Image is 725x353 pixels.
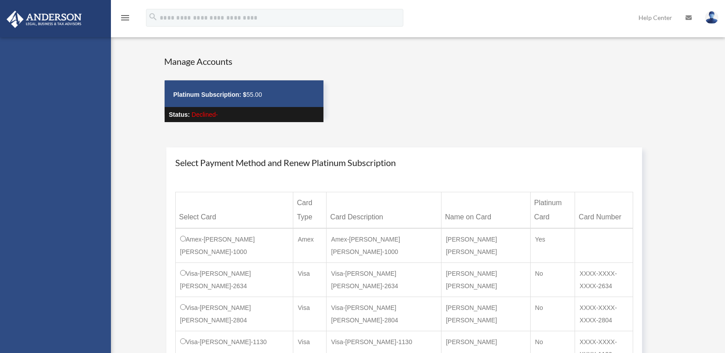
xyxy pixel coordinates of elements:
[575,262,633,297] td: XXXX-XXXX-XXXX-2634
[530,192,575,228] th: Platinum Card
[175,228,293,263] td: Amex-[PERSON_NAME] [PERSON_NAME]-1000
[705,11,718,24] img: User Pic
[441,262,530,297] td: [PERSON_NAME] [PERSON_NAME]
[293,297,327,331] td: Visa
[293,228,327,263] td: Amex
[164,55,324,67] h4: Manage Accounts
[175,156,634,169] h4: Select Payment Method and Renew Platinum Subscription
[530,228,575,263] td: Yes
[575,297,633,331] td: XXXX-XXXX-XXXX-2804
[575,192,633,228] th: Card Number
[293,262,327,297] td: Visa
[173,91,247,98] strong: Platinum Subscription: $
[175,192,293,228] th: Select Card
[327,192,441,228] th: Card Description
[120,16,130,23] a: menu
[120,12,130,23] i: menu
[169,111,190,118] strong: Status:
[327,297,441,331] td: Visa-[PERSON_NAME] [PERSON_NAME]-2804
[4,11,84,28] img: Anderson Advisors Platinum Portal
[327,228,441,263] td: Amex-[PERSON_NAME] [PERSON_NAME]-1000
[293,192,327,228] th: Card Type
[441,297,530,331] td: [PERSON_NAME] [PERSON_NAME]
[192,111,218,118] span: Declined-
[148,12,158,22] i: search
[530,262,575,297] td: No
[530,297,575,331] td: No
[327,262,441,297] td: Visa-[PERSON_NAME] [PERSON_NAME]-2634
[175,262,293,297] td: Visa-[PERSON_NAME] [PERSON_NAME]-2634
[441,192,530,228] th: Name on Card
[441,228,530,263] td: [PERSON_NAME] [PERSON_NAME]
[173,89,315,100] p: 55.00
[175,297,293,331] td: Visa-[PERSON_NAME] [PERSON_NAME]-2804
